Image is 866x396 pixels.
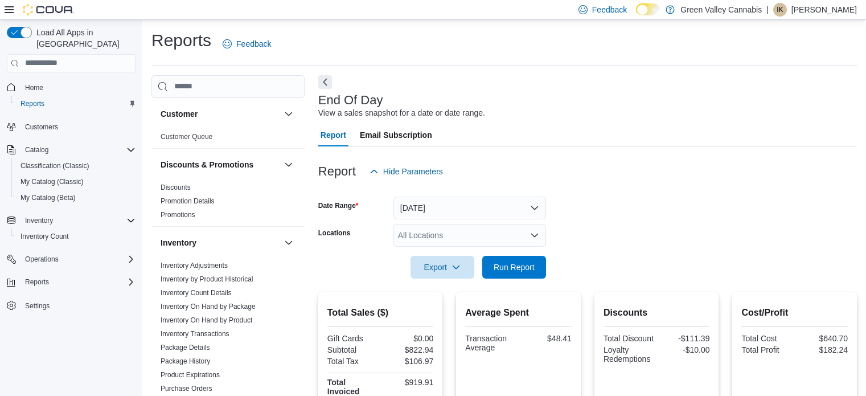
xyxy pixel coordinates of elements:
div: Total Tax [327,357,378,366]
span: Inventory Transactions [161,329,229,338]
div: Isabella Ketchum [773,3,787,17]
span: Reports [20,99,44,108]
a: Purchase Orders [161,385,212,393]
strong: Total Invoiced [327,378,360,396]
a: My Catalog (Beta) [16,191,80,205]
div: $182.24 [797,345,848,354]
button: Open list of options [530,231,539,240]
div: $48.41 [521,334,572,343]
h3: Discounts & Promotions [161,159,253,170]
button: Reports [11,96,140,112]
span: Run Report [494,262,535,273]
button: Customers [2,119,140,135]
div: $919.91 [383,378,433,387]
img: Cova [23,4,74,15]
span: Inventory On Hand by Product [161,316,252,325]
h3: Inventory [161,237,196,248]
span: My Catalog (Beta) [20,193,76,202]
span: Hide Parameters [383,166,443,177]
span: Settings [20,298,136,312]
button: Hide Parameters [365,160,448,183]
span: Classification (Classic) [20,161,89,170]
label: Date Range [318,201,359,210]
span: Purchase Orders [161,384,212,393]
span: Catalog [25,145,48,154]
span: Home [25,83,43,92]
span: IK [777,3,783,17]
button: My Catalog (Classic) [11,174,140,190]
span: Discounts [161,183,191,192]
a: Reports [16,97,49,111]
button: Catalog [2,142,140,158]
span: Reports [16,97,136,111]
div: Total Profit [741,345,792,354]
h3: End Of Day [318,93,383,107]
button: Inventory [20,214,58,227]
span: Customer Queue [161,132,212,141]
span: Product Expirations [161,370,220,379]
span: Home [20,80,136,95]
button: Inventory [282,236,295,250]
p: Green Valley Cannabis [680,3,762,17]
div: Total Cost [741,334,792,343]
button: Home [2,79,140,96]
button: Reports [20,275,54,289]
a: Inventory Transactions [161,330,229,338]
div: Total Discount [604,334,654,343]
div: -$10.00 [659,345,709,354]
a: Promotions [161,211,195,219]
span: Export [417,256,467,279]
span: Inventory Count [20,232,69,241]
div: Loyalty Redemptions [604,345,654,364]
button: Operations [20,252,63,266]
button: My Catalog (Beta) [11,190,140,206]
div: View a sales snapshot for a date or date range. [318,107,485,119]
button: Classification (Classic) [11,158,140,174]
span: Inventory [25,216,53,225]
button: Inventory [161,237,280,248]
h1: Reports [151,29,211,52]
label: Locations [318,228,351,238]
div: $106.97 [383,357,433,366]
a: Customer Queue [161,133,212,141]
div: Discounts & Promotions [151,181,305,226]
a: Inventory On Hand by Product [161,316,252,324]
span: Reports [20,275,136,289]
span: Promotions [161,210,195,219]
span: Inventory by Product Historical [161,275,253,284]
button: Discounts & Promotions [161,159,280,170]
a: Product Expirations [161,371,220,379]
a: Inventory by Product Historical [161,275,253,283]
span: My Catalog (Classic) [16,175,136,189]
button: [DATE] [393,197,546,219]
div: $640.70 [797,334,848,343]
div: Customer [151,130,305,148]
h2: Total Sales ($) [327,306,434,320]
span: Customers [20,120,136,134]
a: Settings [20,299,54,313]
nav: Complex example [7,75,136,344]
span: Package Details [161,343,210,352]
span: Inventory Count Details [161,288,232,297]
span: Feedback [592,4,627,15]
div: $822.94 [383,345,433,354]
span: Reports [25,277,49,287]
a: Inventory Count Details [161,289,232,297]
span: Classification (Classic) [16,159,136,173]
div: -$111.39 [659,334,709,343]
p: | [766,3,769,17]
span: Inventory On Hand by Package [161,302,256,311]
button: Reports [2,274,140,290]
button: Discounts & Promotions [282,158,295,172]
span: Load All Apps in [GEOGRAPHIC_DATA] [32,27,136,50]
span: Catalog [20,143,136,157]
span: Inventory [20,214,136,227]
span: Email Subscription [360,124,432,146]
button: Customer [161,108,280,120]
span: Customers [25,123,58,132]
a: Inventory Adjustments [161,262,228,270]
h3: Report [318,165,356,178]
a: Home [20,81,48,95]
span: My Catalog (Classic) [20,177,84,186]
